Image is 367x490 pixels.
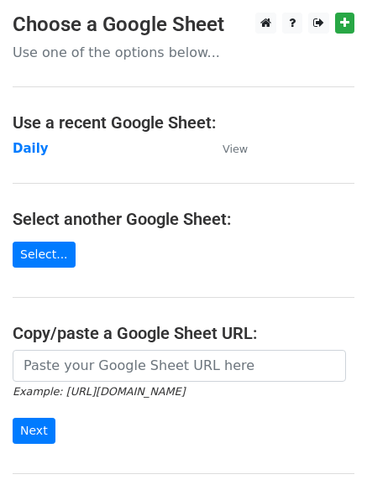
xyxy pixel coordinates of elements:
[13,323,354,343] h4: Copy/paste a Google Sheet URL:
[13,350,346,382] input: Paste your Google Sheet URL here
[13,242,76,268] a: Select...
[206,141,248,156] a: View
[13,13,354,37] h3: Choose a Google Sheet
[13,112,354,133] h4: Use a recent Google Sheet:
[13,418,55,444] input: Next
[13,44,354,61] p: Use one of the options below...
[13,385,185,398] small: Example: [URL][DOMAIN_NAME]
[13,141,49,156] a: Daily
[223,143,248,155] small: View
[13,209,354,229] h4: Select another Google Sheet:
